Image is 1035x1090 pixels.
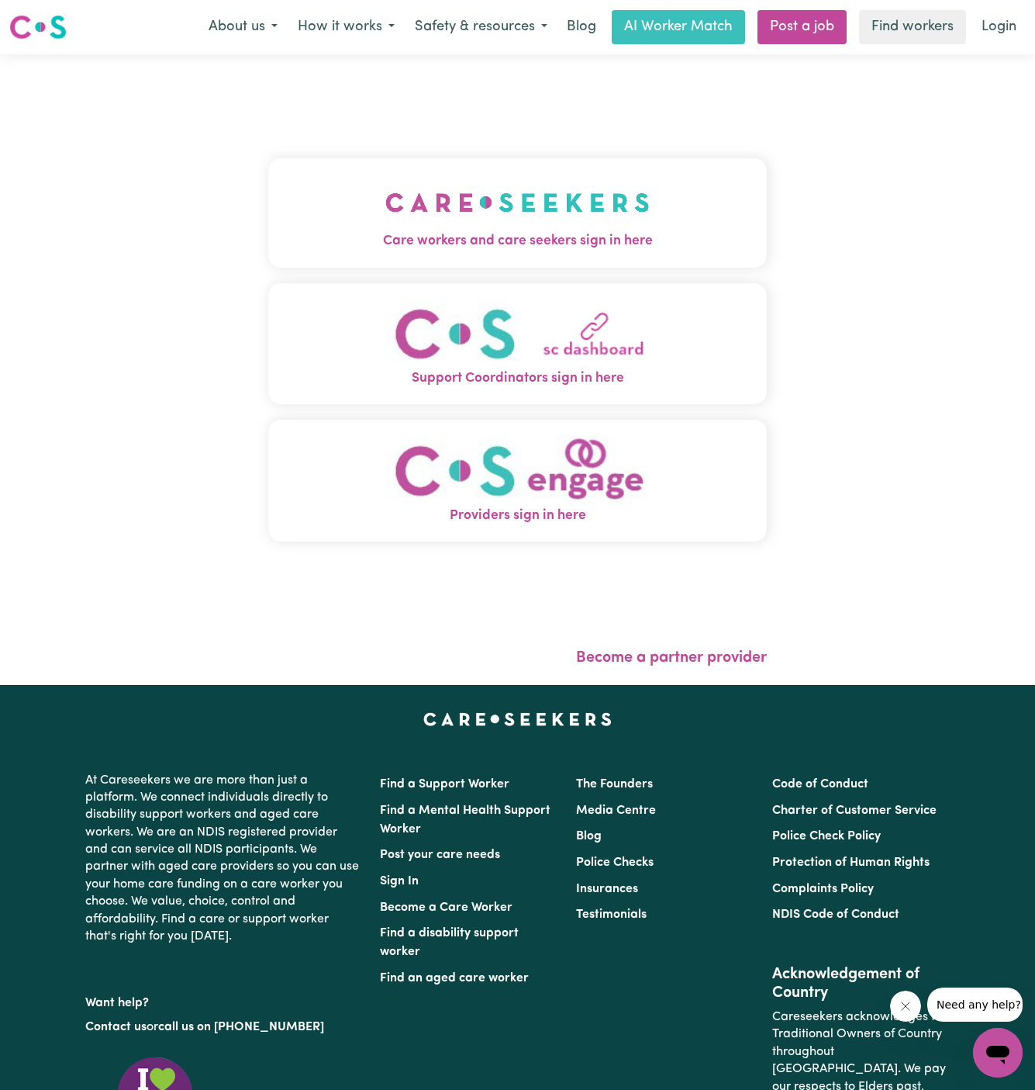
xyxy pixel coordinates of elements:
[772,830,881,843] a: Police Check Policy
[268,506,768,526] span: Providers sign in here
[380,849,500,861] a: Post your care needs
[268,283,768,405] button: Support Coordinators sign in here
[859,10,966,44] a: Find workers
[576,778,653,791] a: The Founders
[612,10,745,44] a: AI Worker Match
[268,231,768,251] span: Care workers and care seekers sign in here
[576,650,767,666] a: Become a partner provider
[85,1021,147,1033] a: Contact us
[85,766,361,952] p: At Careseekers we are more than just a platform. We connect individuals directly to disability su...
[557,10,605,44] a: Blog
[973,1028,1023,1078] iframe: Button to launch messaging window
[9,9,67,45] a: Careseekers logo
[772,805,937,817] a: Charter of Customer Service
[380,805,550,836] a: Find a Mental Health Support Worker
[927,988,1023,1022] iframe: Message from company
[380,901,512,914] a: Become a Care Worker
[757,10,847,44] a: Post a job
[158,1021,324,1033] a: call us on [PHONE_NUMBER]
[268,369,768,389] span: Support Coordinators sign in here
[85,988,361,1012] p: Want help?
[380,972,529,984] a: Find an aged care worker
[772,778,868,791] a: Code of Conduct
[268,158,768,267] button: Care workers and care seekers sign in here
[576,883,638,895] a: Insurances
[380,778,509,791] a: Find a Support Worker
[772,908,899,921] a: NDIS Code of Conduct
[288,11,405,43] button: How it works
[576,830,602,843] a: Blog
[576,805,656,817] a: Media Centre
[198,11,288,43] button: About us
[972,10,1026,44] a: Login
[576,908,647,921] a: Testimonials
[268,420,768,542] button: Providers sign in here
[576,856,654,869] a: Police Checks
[9,13,67,41] img: Careseekers logo
[772,965,950,1002] h2: Acknowledgement of Country
[772,856,930,869] a: Protection of Human Rights
[380,927,519,958] a: Find a disability support worker
[890,991,921,1022] iframe: Close message
[85,1012,361,1042] p: or
[405,11,557,43] button: Safety & resources
[423,713,612,725] a: Careseekers home page
[772,883,874,895] a: Complaints Policy
[380,875,419,888] a: Sign In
